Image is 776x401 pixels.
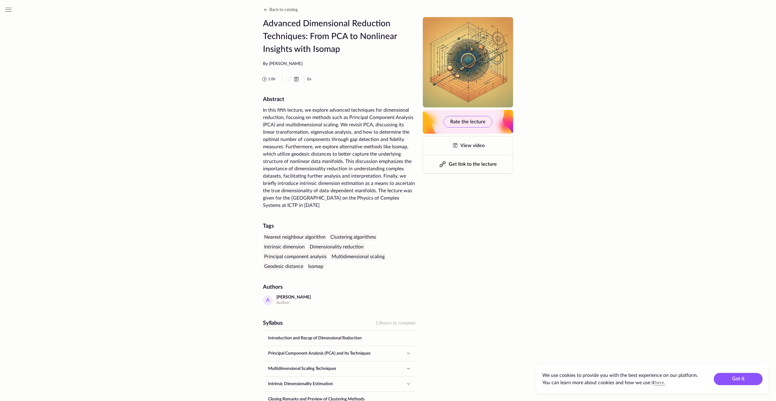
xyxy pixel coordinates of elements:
[307,263,325,270] div: Isomap
[263,295,273,305] div: A
[263,222,415,230] div: Tags
[423,155,513,173] button: Get link to the lecture
[263,361,415,376] button: Multidimensional Scaling Techniques
[542,373,698,385] span: We use cookies to provide you with the best experience on our platform. You can learn more about ...
[263,253,328,260] div: Principal component analysis
[263,346,404,361] a: Principal Component Analysis (PCA) and Its Techniques
[330,253,386,260] div: Multidimensional scaling
[263,284,415,291] div: Authors
[423,136,513,155] a: View video
[449,162,497,167] span: Get link to the lecture
[263,96,415,103] h2: Abstract
[263,320,283,327] div: Syllabus
[263,243,306,251] div: Intrinsic dimension
[262,6,298,13] button: Back to catalog
[460,143,485,148] span: View video
[276,300,311,306] div: Author
[263,346,415,361] button: Principal Component Analysis (PCA) and Its Techniques
[263,331,415,345] a: Introduction and Recap of Dimensional Reduction
[263,233,327,241] div: Nearest neighbour algorithm
[269,8,298,12] span: Back to catalog
[655,380,665,385] a: here.
[263,107,415,209] div: In this fifth lecture, we explore advanced techniques for dimensional reduction, focusing on meth...
[263,17,415,56] h1: Advanced Dimensional Reduction Techniques: From PCA to Nonlinear Insights with Isomap
[263,377,415,391] button: Intrinsic Dimensionality Estimation
[263,361,404,376] a: Multidimensional Scaling Techniques
[268,77,275,82] span: 1.0 h
[263,61,415,67] div: By [PERSON_NAME]
[444,116,492,128] button: Rate the lecture
[263,263,304,270] div: Geodesic distance
[307,77,311,81] abbr: English
[375,320,415,327] div: 1.0
[308,243,365,251] div: Dimensionality reduction
[329,233,377,241] div: Clustering algorithms
[263,377,404,391] a: Intrinsic Dimensionality Estimation
[276,294,311,300] div: [PERSON_NAME]
[381,321,415,325] span: hours to complete
[714,373,763,385] button: Got it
